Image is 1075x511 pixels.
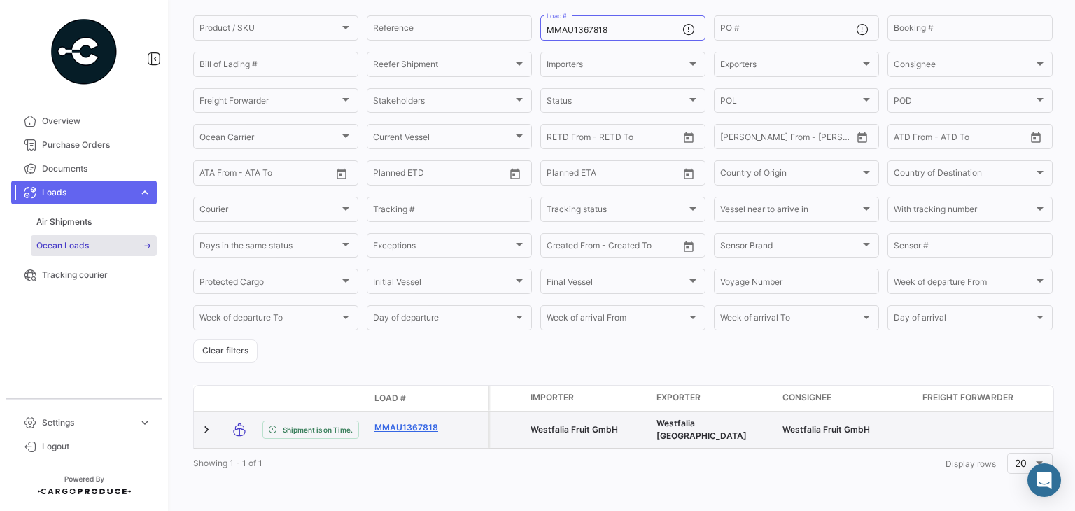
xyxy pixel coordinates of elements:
a: Documents [11,157,157,181]
input: To [576,134,639,143]
span: Freight Forwarder [922,391,1013,404]
div: Abrir Intercom Messenger [1027,463,1061,497]
span: Sensor Brand [720,243,860,253]
span: Stakeholders [373,98,513,108]
input: From [720,134,740,143]
span: Westfalia Fruit GmbH [531,424,618,435]
a: Purchase Orders [11,133,157,157]
button: Open calendar [678,236,699,257]
span: POL [720,98,860,108]
span: expand_more [139,416,151,429]
span: Air Shipments [36,216,92,228]
datatable-header-cell: Consignee [777,386,917,411]
span: Day of departure [373,315,513,325]
span: Westfalia Fruit GmbH [782,424,870,435]
button: Open calendar [852,127,873,148]
span: Shipment is on Time. [283,424,353,435]
span: expand_more [139,186,151,199]
span: Tracking status [547,206,687,216]
span: Load # [374,392,406,405]
span: Product / SKU [199,25,339,35]
span: Exceptions [373,243,513,253]
button: Open calendar [1025,127,1046,148]
span: Day of arrival [894,315,1034,325]
span: Days in the same status [199,243,339,253]
span: Tracking courier [42,269,151,281]
datatable-header-cell: Importer [525,386,651,411]
span: Week of arrival To [720,315,860,325]
span: Display rows [946,458,996,469]
a: Expand/Collapse Row [199,423,213,437]
img: powered-by.png [49,17,119,87]
span: Loads [42,186,133,199]
span: Exporters [720,62,860,71]
input: ATD To [942,134,1005,143]
span: Country of Origin [720,170,860,180]
span: 20 [1015,457,1027,469]
span: Final Vessel [547,279,687,289]
span: Courier [199,206,339,216]
span: Overview [42,115,151,127]
input: From [547,134,566,143]
datatable-header-cell: Policy [453,393,488,404]
span: Documents [42,162,151,175]
input: To [750,134,813,143]
input: ATA From [199,170,237,180]
span: Consignee [894,62,1034,71]
span: Logout [42,440,151,453]
datatable-header-cell: Freight Forwarder [917,386,1057,411]
span: Initial Vessel [373,279,513,289]
span: Ocean Carrier [199,134,339,143]
span: Freight Forwarder [199,98,339,108]
datatable-header-cell: Transport mode [222,393,257,404]
span: POD [894,98,1034,108]
input: From [547,170,566,180]
span: Country of Destination [894,170,1034,180]
a: Air Shipments [31,211,157,232]
input: To [402,170,465,180]
span: Importer [531,391,574,404]
a: Ocean Loads [31,235,157,256]
span: Status [547,98,687,108]
a: MMAU1367818 [374,421,447,434]
a: Overview [11,109,157,133]
datatable-header-cell: Shipment Status [257,393,369,404]
span: Importers [547,62,687,71]
span: Vessel near to arrive in [720,206,860,216]
a: Tracking courier [11,263,157,287]
span: Ocean Loads [36,239,89,252]
span: With tracking number [894,206,1034,216]
button: Open calendar [505,163,526,184]
span: Settings [42,416,133,429]
span: Week of departure To [199,315,339,325]
span: Exporter [656,391,701,404]
button: Open calendar [678,127,699,148]
span: Week of arrival From [547,315,687,325]
span: Reefer Shipment [373,62,513,71]
span: Current Vessel [373,134,513,143]
button: Open calendar [331,163,352,184]
datatable-header-cell: Load # [369,386,453,410]
input: ATA To [246,170,309,180]
input: Created From [547,243,600,253]
input: From [373,170,393,180]
datatable-header-cell: Protected Cargo [490,386,525,411]
span: Consignee [782,391,831,404]
span: Purchase Orders [42,139,151,151]
span: Week of departure From [894,279,1034,289]
span: Protected Cargo [199,279,339,289]
input: To [576,170,639,180]
span: Westfalia South Africa [656,418,747,441]
span: Showing 1 - 1 of 1 [193,458,262,468]
button: Clear filters [193,339,258,363]
datatable-header-cell: Exporter [651,386,777,411]
input: Created To [610,243,673,253]
input: ATD From [894,134,932,143]
button: Open calendar [678,163,699,184]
